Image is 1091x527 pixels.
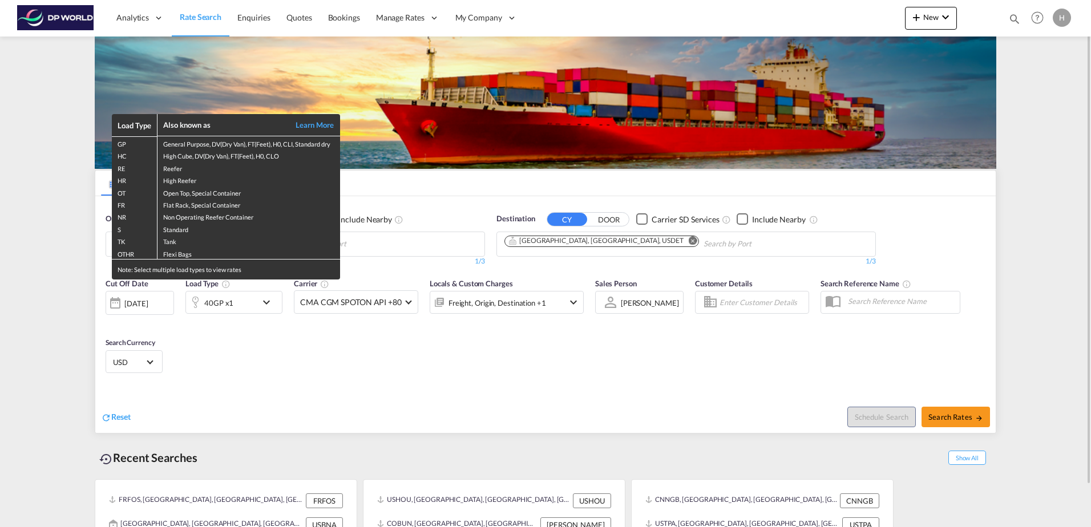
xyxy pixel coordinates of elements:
td: TK [112,234,157,246]
a: Learn More [283,120,334,130]
td: Reefer [157,161,340,173]
td: HC [112,149,157,161]
td: High Reefer [157,173,340,185]
td: OT [112,186,157,198]
td: OTHR [112,247,157,260]
td: GP [112,136,157,149]
td: FR [112,198,157,210]
td: Flexi Bags [157,247,340,260]
td: High Cube, DV(Dry Van), FT(Feet), H0, CLO [157,149,340,161]
td: Tank [157,234,340,246]
td: RE [112,161,157,173]
td: S [112,222,157,234]
td: Open Top, Special Container [157,186,340,198]
td: Non Operating Reefer Container [157,210,340,222]
td: Flat Rack, Special Container [157,198,340,210]
td: HR [112,173,157,185]
td: Standard [157,222,340,234]
div: Also known as [163,120,283,130]
div: Note: Select multiple load types to view rates [112,260,340,279]
th: Load Type [112,114,157,136]
td: General Purpose, DV(Dry Van), FT(Feet), H0, CLI, Standard dry [157,136,340,149]
td: NR [112,210,157,222]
